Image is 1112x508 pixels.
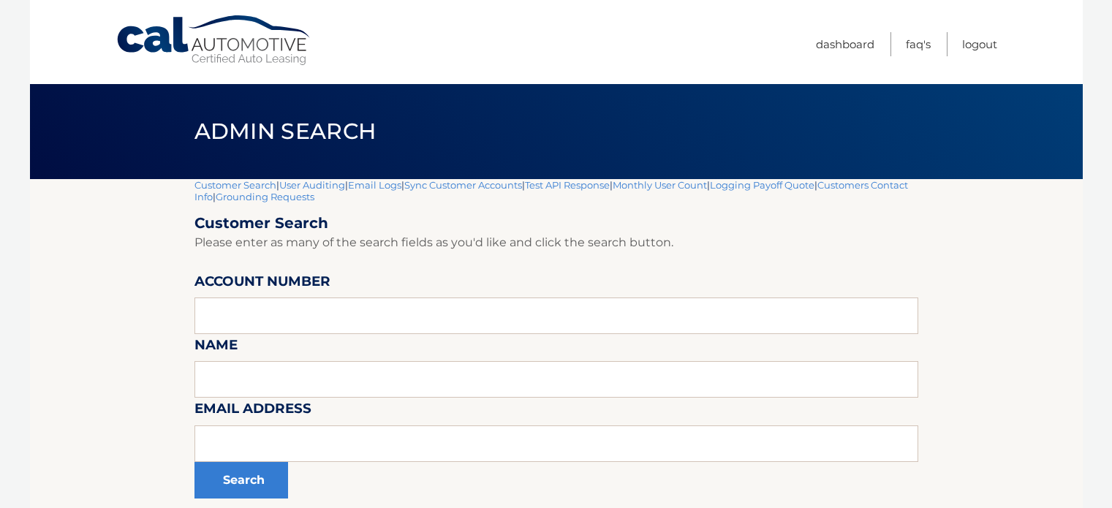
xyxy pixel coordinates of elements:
a: Sync Customer Accounts [404,179,522,191]
label: Email Address [194,398,311,425]
a: User Auditing [279,179,345,191]
a: Customers Contact Info [194,179,908,202]
a: FAQ's [906,32,931,56]
button: Search [194,462,288,498]
a: Test API Response [525,179,610,191]
a: Dashboard [816,32,874,56]
p: Please enter as many of the search fields as you'd like and click the search button. [194,232,918,253]
a: Logging Payoff Quote [710,179,814,191]
a: Grounding Requests [216,191,314,202]
a: Email Logs [348,179,401,191]
label: Account Number [194,270,330,297]
a: Cal Automotive [116,15,313,67]
a: Logout [962,32,997,56]
h2: Customer Search [194,214,918,232]
span: Admin Search [194,118,377,145]
a: Customer Search [194,179,276,191]
label: Name [194,334,238,361]
a: Monthly User Count [613,179,707,191]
